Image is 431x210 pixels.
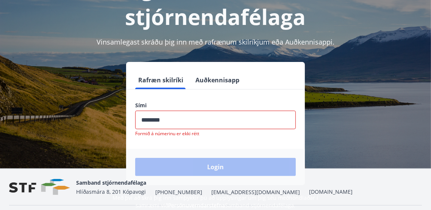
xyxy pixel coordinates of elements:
a: Persónuverndarstefna [168,202,225,209]
span: [PHONE_NUMBER] [155,188,202,196]
span: Með því að skrá þig inn samþykkir þú að upplýsingar um þig séu meðhöndlaðar í samræmi við Samband... [113,194,319,209]
span: Samband stjórnendafélaga [76,179,146,186]
span: Vinsamlegast skráðu þig inn með rafrænum skilríkjum eða Auðkennisappi. [97,37,334,46]
a: [DOMAIN_NAME] [309,188,353,195]
button: Auðkennisapp [192,71,242,89]
p: Formið á númerinu er ekki rétt [135,131,296,137]
span: Hlíðasmára 8, 201 Kópavogi [76,188,146,195]
span: [EMAIL_ADDRESS][DOMAIN_NAME] [211,188,300,196]
img: vjCaq2fThgY3EUYqSgpjEiBg6WP39ov69hlhuPVN.png [9,179,70,195]
button: Rafræn skilríki [135,71,186,89]
label: Sími [135,102,296,109]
